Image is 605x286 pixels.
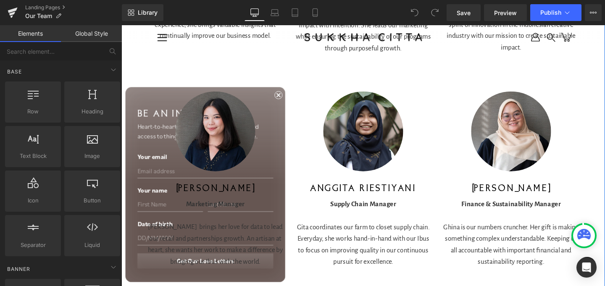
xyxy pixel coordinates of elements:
span: Button [67,196,118,205]
div: [PERSON_NAME] brings her love for data to lead our retail and partnerships growth. An artisan at ... [27,179,170,255]
span: Banner [6,265,31,273]
a: Preview [484,4,527,21]
span: Our Team [25,13,52,19]
button: Publish [530,4,581,21]
a: Desktop [245,4,265,21]
span: Text Block [8,152,58,160]
span: Separator [8,241,58,249]
a: Mobile [305,4,325,21]
button: Undo [406,4,423,21]
span: Preview [494,8,517,17]
div: Gita coordinates our farm to closet supply chain. Everyday, she works hand-in-hand with our Ibus ... [183,179,326,255]
span: Base [6,68,23,76]
span: Image [67,152,118,160]
h3: [PERSON_NAME] [27,166,170,179]
a: Global Style [61,25,122,42]
a: New Library [122,4,163,21]
strong: Finance & Sustainability Manager [358,184,462,192]
h3: [PERSON_NAME] [338,166,481,179]
span: Liquid [67,241,118,249]
a: Tablet [285,4,305,21]
div: Open Intercom Messenger [576,257,597,278]
strong: Marketing Manager [68,184,129,192]
button: Redo [426,4,443,21]
span: Icon [8,196,58,205]
span: Save [457,8,471,17]
span: Publish [540,9,561,16]
span: Row [8,107,58,116]
span: Heading [67,107,118,116]
div: Ghina is our numbers cruncher. Her gift is making something complex understandable. Keeping us al... [338,179,481,255]
a: Laptop [265,4,285,21]
strong: Supply Chain Manager [220,184,289,192]
a: Landing Pages [25,4,122,11]
span: Library [138,9,158,16]
h3: ANGGITA RIESTIYANI [183,166,326,179]
button: More [585,4,602,21]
